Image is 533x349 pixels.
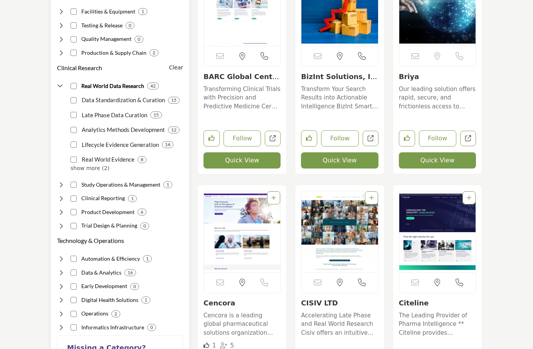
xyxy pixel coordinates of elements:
h4: Real World Data Research: Deriving insights from analyzing real-world data. [81,82,144,90]
b: 2 [114,311,117,317]
b: 12 [171,127,177,133]
p: Data Standardization & Curation: Cleaning and mapping observational data to standards. [79,96,165,105]
p: Our leading solution offers rapid, secure, and frictionless access to patient-level clinical and ... [399,85,476,111]
div: 1 Results For Automation & Efficiency [143,255,152,262]
div: 2 Results For Operations [111,310,120,317]
h4: Digital Health Solutions: Digital platforms improving patient engagement and care delivery. [81,296,138,304]
buton: Clear [169,64,183,72]
h4: Facilities & Equipment: Maintaining physical plants and machine operations. [81,8,135,15]
b: 0 [133,284,136,289]
div: 15 Results For Late Phase Data Curation [150,111,162,118]
p: Analytics Methods Development: Applying techniques to derive real world evidence insights. [79,125,165,134]
div: 1 Results For Clinical Reporting [128,195,137,202]
input: Select Quality Management checkbox [71,36,77,42]
img: Cencora [204,191,280,272]
button: Quick View [301,152,378,169]
div: 15 Results For Data Standardization & Curation [168,97,180,104]
a: Add To List [271,195,276,201]
b: 6 [141,209,143,215]
button: Follow [321,130,358,147]
p: show more (2) [71,164,183,172]
p: Lifecycle Evidence Generation: Generating real world evidence supporting product value claims. [79,140,159,149]
h4: Early Development: Planning and supporting startup clinical initiatives. [81,282,127,290]
a: Open Listing in new tab [399,191,476,272]
b: 8 [141,157,143,162]
div: 0 Results For Trial Design & Planning [140,223,149,229]
div: 0 Results For Testing & Release [126,22,135,29]
div: 6 Results For Product Development [138,209,146,216]
span: 5 [230,342,234,349]
button: Quick View [203,152,281,169]
div: 1 Results For Facilities & Equipment [138,8,147,15]
b: 1 [131,196,134,201]
b: 15 [171,98,177,103]
input: Select Testing & Release checkbox [71,22,77,29]
h4: Trial Design & Planning: Designing robust clinical study protocols and analysis plans. [81,222,137,229]
input: Select Trial Design & Planning checkbox [71,223,77,229]
b: 1 [146,256,149,261]
b: 42 [150,83,156,89]
div: 42 Results For Real World Data Research [147,83,159,89]
input: Select Data & Analytics checkbox [71,270,77,276]
a: Transforming Clinical Trials with Precision and Predictive Medicine Cerba Research is a leading p... [203,83,281,111]
a: Open barc-global-central-laboratory in new tab [265,131,281,147]
div: 16 Results For Data & Analytics [124,269,136,276]
a: Our leading solution offers rapid, secure, and frictionless access to patient-level clinical and ... [399,83,476,111]
input: Select Automation & Efficiency checkbox [71,256,77,262]
p: Transform Your Search Results into Actionable Intelligence BizInt Smart Charts integrates data fr... [301,85,378,111]
h3: Briya [399,72,476,81]
h3: BizInt Solutions, Inc. [301,72,378,81]
div: 1 Results For Study Operations & Management [163,181,172,188]
input: Select Lifecycle Evidence Generation checkbox [71,142,77,148]
h3: Citeline [399,299,476,307]
h4: Quality Management: Governance ensuring adherence to quality guidelines. [81,35,131,43]
h4: Automation & Efficiency: Optimizing operations through automated systems and processes. [81,255,140,263]
a: Open Listing in new tab [301,191,378,272]
h4: Clinical Reporting: Publishing results and conclusions from clinical studies. [81,194,125,202]
a: Open bizint-solutions-inc in new tab [363,131,378,147]
a: Accelerating Late Phase and Real World Research Cisiv offers an intuitive end-to-end platform ena... [301,309,378,337]
b: 15 [153,112,159,118]
div: 1 Results For Digital Health Solutions [141,297,150,303]
span: 1 [212,342,216,349]
p: Accelerating Late Phase and Real World Research Cisiv offers an intuitive end-to-end platform ena... [301,311,378,337]
a: BizInt Solutions, In... [301,72,377,89]
input: Select Informatics Infrastructure checkbox [71,324,77,330]
b: 1 [145,297,147,303]
b: 0 [143,223,146,229]
p: The Leading Provider of Pharma Intelligence ** Citeline provides comprehensive real-time R&D inte... [399,311,476,337]
h4: Operations: Departmental and organizational operations and management. [81,310,108,317]
i: Like [203,342,209,348]
input: Select Facilities & Equipment checkbox [71,8,77,15]
a: Briya [399,72,419,81]
input: Select Clinical Reporting checkbox [71,196,77,202]
b: 0 [138,37,140,42]
a: Open Listing in new tab [204,191,280,272]
input: Select Data Standardization & Curation checkbox [71,97,77,103]
div: 0 Results For Informatics Infrastructure [147,324,156,331]
div: 2 Results For Production & Supply Chain [150,49,158,56]
div: 0 Results For Early Development [130,283,139,290]
b: 16 [128,270,133,275]
a: BARC Global Central ... [203,72,281,89]
p: Transforming Clinical Trials with Precision and Predictive Medicine Cerba Research is a leading p... [203,85,281,111]
div: 0 Results For Quality Management [135,36,143,43]
a: Cencora [203,299,235,307]
button: Like listing [399,130,415,147]
b: 2 [153,50,155,56]
input: Select Late Phase Data Curation checkbox [71,112,77,118]
h3: CISIV LTD [301,299,378,307]
b: 1 [166,182,169,187]
h4: Study Operations & Management: Conducting and overseeing clinical studies. [81,181,160,189]
div: 8 Results For Real World Evidence [138,156,146,163]
h4: Informatics Infrastructure: Foundational technology systems enabling operations. [81,324,144,331]
h3: BARC Global Central Laboratory [203,72,281,81]
h4: Data & Analytics: Collecting, organizing and analyzing healthcare data. [81,269,121,277]
p: Late Phase Data Curation: Standardizing data from late phase interventional studies. [79,111,147,120]
p: Cencora is a leading global pharmaceutical solutions organization centered on improving lives. We... [203,311,281,337]
b: 1 [141,9,144,14]
b: 0 [150,325,153,330]
b: 0 [129,23,131,28]
a: Transform Your Search Results into Actionable Intelligence BizInt Smart Charts integrates data fr... [301,83,378,111]
h3: Technology & Operations [57,236,124,245]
